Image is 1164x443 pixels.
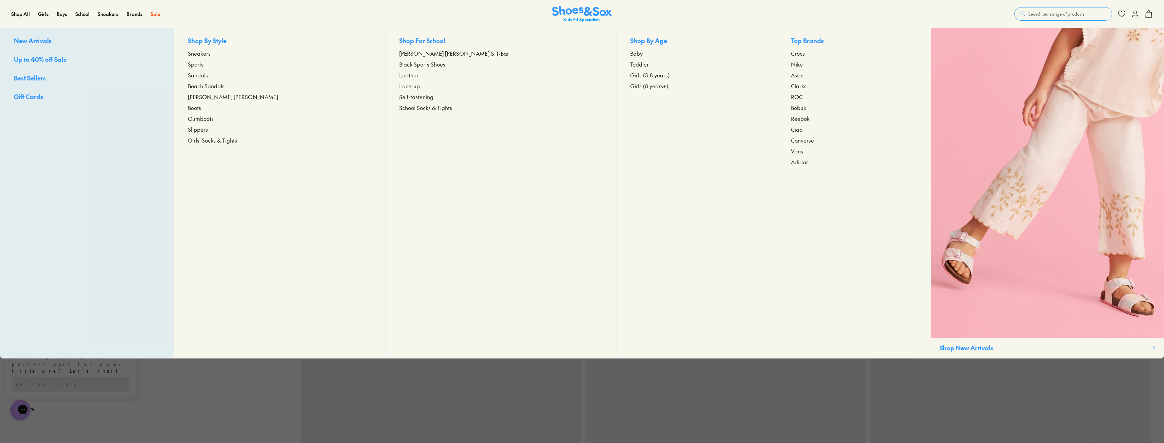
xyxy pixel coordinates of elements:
span: Gumboots [188,114,214,123]
a: Shop New Arrivals [931,28,1164,358]
a: School Socks & Tights [399,104,603,112]
a: Girls (8 years+) [630,82,763,90]
span: New Arrivals [14,36,52,45]
a: Clarks [791,82,917,90]
span: Girls (3-8 years) [630,71,670,79]
img: SNS_Logo_Responsive.svg [552,6,612,22]
a: Gumboots [188,114,372,123]
p: Shop By Age [630,36,763,47]
iframe: Gorgias live chat messenger [7,398,34,423]
p: Shop For School [399,36,603,47]
a: New Arrivals [14,36,160,47]
span: Sandals [188,71,208,79]
a: Sports [188,60,372,68]
a: Slippers [188,125,372,133]
span: Beach Sandals [188,82,225,90]
span: Leather [399,71,419,79]
a: [PERSON_NAME] [PERSON_NAME] & T-Bar [399,49,603,57]
a: Girls' Socks & Tights [188,136,372,144]
span: Boys [57,11,67,17]
a: Sneakers [188,49,372,57]
a: Adidas [791,158,917,166]
a: Girls [38,11,48,18]
span: Sports [188,60,203,68]
span: Black Sports Shoes [399,60,445,68]
a: Gift Cards [14,92,160,103]
span: Vans [791,147,803,155]
span: Self-fastening [399,93,433,101]
span: Adidas [791,158,809,166]
span: Search our range of products [1028,11,1084,17]
a: Ciao [791,125,917,133]
span: Toddler [630,60,649,68]
a: Sandals [188,71,372,79]
span: Slippers [188,125,208,133]
span: Crocs [791,49,805,57]
span: Baby [630,49,643,57]
span: ROC [791,93,803,101]
p: Top Brands [791,36,917,47]
a: School [75,11,90,18]
span: School Socks & Tights [399,104,452,112]
a: Lace-up [399,82,603,90]
a: Black Sports Shoes [399,60,603,68]
a: Asics [791,71,917,79]
a: Vans [791,147,917,155]
span: Reebok [791,114,810,123]
a: Sneakers [98,11,118,18]
a: Toddler [630,60,763,68]
button: Search our range of products [1014,7,1112,21]
span: [PERSON_NAME] [PERSON_NAME] & T-Bar [399,49,509,57]
a: Brands [127,11,142,18]
span: Sneakers [188,49,211,57]
p: Shop By Style [188,36,372,47]
a: Leather [399,71,603,79]
span: Converse [791,136,814,144]
a: Converse [791,136,917,144]
span: Bobux [791,104,807,112]
a: Self-fastening [399,93,603,101]
div: Need help finding the perfect pair for your little one? Let’s chat! [12,21,129,42]
p: Shop New Arrivals [939,343,1146,352]
span: Brands [127,11,142,17]
a: Beach Sandals [188,82,372,90]
a: Shoes & Sox [552,6,612,22]
a: Crocs [791,49,917,57]
a: Bobux [791,104,917,112]
a: Best Sellers [14,73,160,84]
a: Boots [188,104,372,112]
span: Boots [188,104,201,112]
span: Clarks [791,82,807,90]
span: Asics [791,71,803,79]
span: Nike [791,60,803,68]
img: Shoes logo [12,8,23,19]
span: Shop All [11,11,30,17]
a: Boys [57,11,67,18]
button: Dismiss campaign [119,8,129,18]
span: Ciao [791,125,802,133]
a: Sale [151,11,160,18]
img: SNS_WEBASSETS_CollectionHero_Shop_Girls_1280x1600_1.png [931,28,1164,338]
a: Nike [791,60,917,68]
span: Girls' Socks & Tights [188,136,237,144]
a: [PERSON_NAME] [PERSON_NAME] [188,93,372,101]
span: Sale [151,11,160,17]
h3: Shoes [25,10,52,17]
a: Shop All [11,11,30,18]
a: Baby [630,49,763,57]
span: Lace-up [399,82,420,90]
span: School [75,11,90,17]
span: Up to 40% off Sale [14,55,67,63]
span: [PERSON_NAME] [PERSON_NAME] [188,93,278,101]
a: ROC [791,93,917,101]
span: Best Sellers [14,74,46,82]
div: Message from Shoes. Need help finding the perfect pair for your little one? Let’s chat! [5,8,136,42]
span: Girls [38,11,48,17]
a: Girls (3-8 years) [630,71,763,79]
span: Gift Cards [14,92,43,101]
div: Campaign message [5,1,136,66]
span: Sneakers [98,11,118,17]
a: Up to 40% off Sale [14,55,160,65]
div: Reply to the campaigns [12,44,129,59]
